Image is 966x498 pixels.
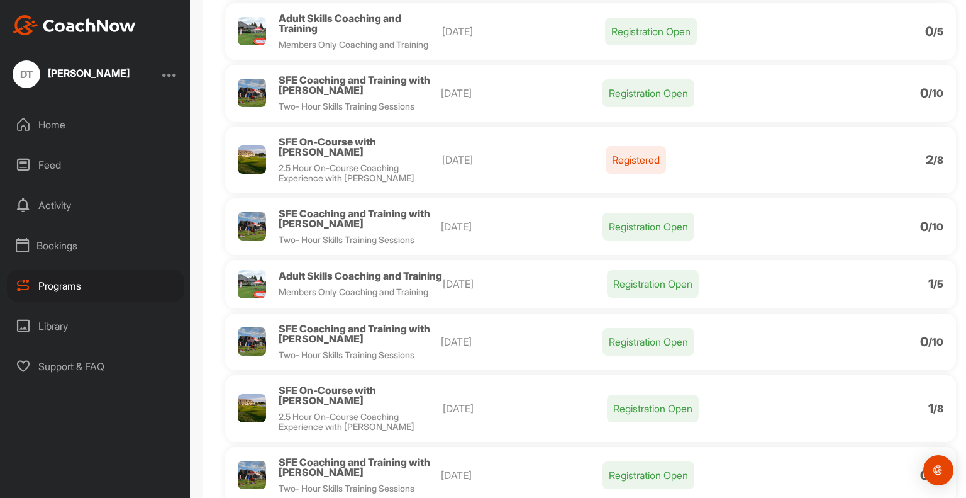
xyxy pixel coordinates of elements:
[928,222,943,232] p: / 10
[7,190,184,221] div: Activity
[606,146,666,174] p: Registered
[7,230,184,261] div: Bookings
[13,15,136,35] img: CoachNow
[923,455,953,485] div: Open Intercom Messenger
[920,88,928,98] p: 0
[928,88,943,98] p: / 10
[279,456,430,478] span: SFE Coaching and Training with [PERSON_NAME]
[933,155,943,165] p: / 8
[279,269,442,282] span: Adult Skills Coaching and Training
[7,109,184,140] div: Home
[7,270,184,302] div: Programs
[7,149,184,181] div: Feed
[238,270,266,298] img: Profile picture
[933,279,943,289] p: / 5
[238,327,266,356] img: Profile picture
[602,328,694,356] p: Registration Open
[279,207,430,230] span: SFE Coaching and Training with [PERSON_NAME]
[238,145,266,174] img: Profile picture
[925,26,933,37] p: 0
[920,337,928,347] p: 0
[13,60,40,88] div: DT
[920,222,928,232] p: 0
[279,135,376,158] span: SFE On-Course with [PERSON_NAME]
[602,79,694,107] p: Registration Open
[933,26,943,37] p: / 5
[933,404,943,414] p: / 8
[238,394,266,422] img: Profile picture
[605,18,697,45] p: Registration Open
[920,470,928,480] p: 0
[602,213,694,241] p: Registration Open
[443,276,607,291] p: [DATE]
[279,286,428,297] span: Members Only Coaching and Training
[279,101,414,111] span: Two- Hour Skills Training Sessions
[442,24,606,39] p: [DATE]
[238,212,266,241] img: Profile picture
[607,270,699,298] p: Registration Open
[48,68,130,78] div: [PERSON_NAME]
[441,219,603,234] p: [DATE]
[607,395,699,422] p: Registration Open
[279,384,376,407] span: SFE On-Course with [PERSON_NAME]
[928,279,933,289] p: 1
[441,334,603,349] p: [DATE]
[279,39,428,50] span: Members Only Coaching and Training
[928,404,933,414] p: 1
[279,162,414,183] span: 2.5 Hour On-Course Coaching Experience with [PERSON_NAME]
[441,86,603,101] p: [DATE]
[928,337,943,347] p: / 10
[279,12,401,35] span: Adult Skills Coaching and Training
[442,152,606,167] p: [DATE]
[279,234,414,245] span: Two- Hour Skills Training Sessions
[443,401,607,416] p: [DATE]
[441,468,603,483] p: [DATE]
[279,322,430,345] span: SFE Coaching and Training with [PERSON_NAME]
[926,155,933,165] p: 2
[7,310,184,342] div: Library
[7,351,184,382] div: Support & FAQ
[279,349,414,360] span: Two- Hour Skills Training Sessions
[279,483,414,494] span: Two- Hour Skills Training Sessions
[279,74,430,96] span: SFE Coaching and Training with [PERSON_NAME]
[602,461,694,489] p: Registration Open
[279,411,414,432] span: 2.5 Hour On-Course Coaching Experience with [PERSON_NAME]
[238,461,266,489] img: Profile picture
[238,17,266,45] img: Profile picture
[238,79,266,107] img: Profile picture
